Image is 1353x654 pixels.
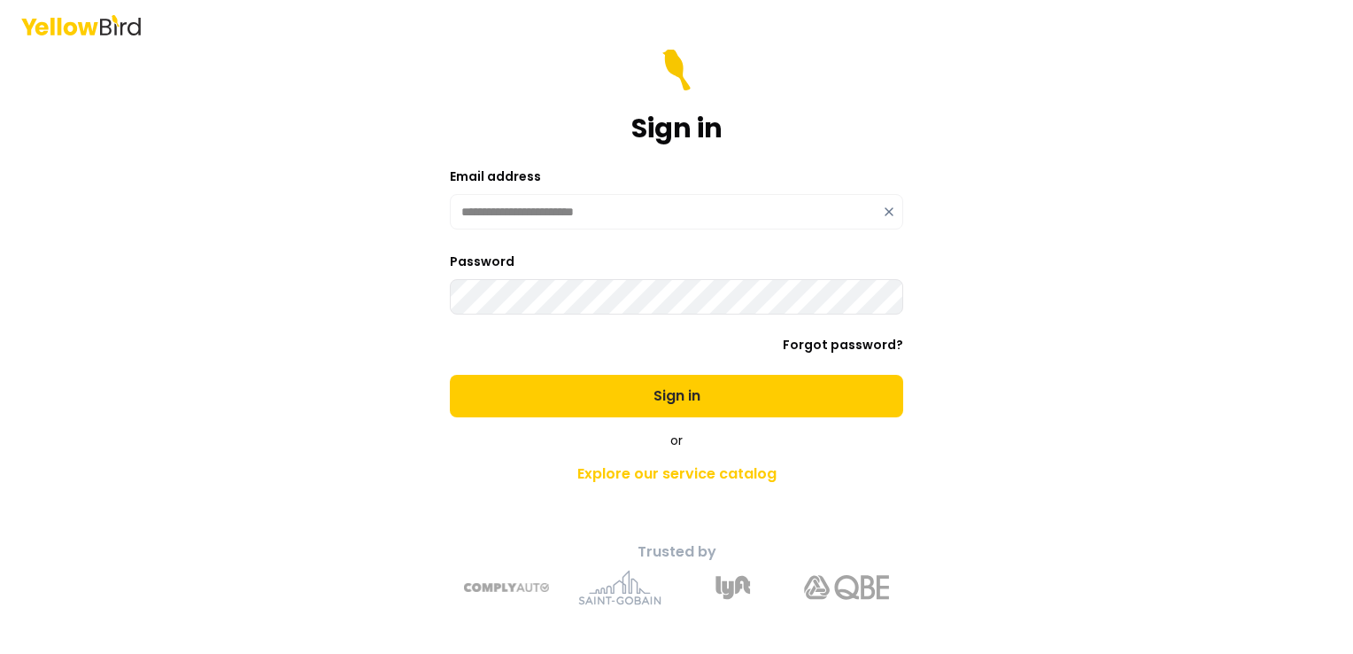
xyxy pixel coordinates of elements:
label: Password [450,253,514,270]
a: Forgot password? [783,336,903,354]
a: Explore our service catalog [365,456,988,492]
label: Email address [450,167,541,185]
button: Sign in [450,375,903,417]
p: Trusted by [365,541,988,563]
h1: Sign in [631,113,723,144]
span: or [670,432,683,449]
